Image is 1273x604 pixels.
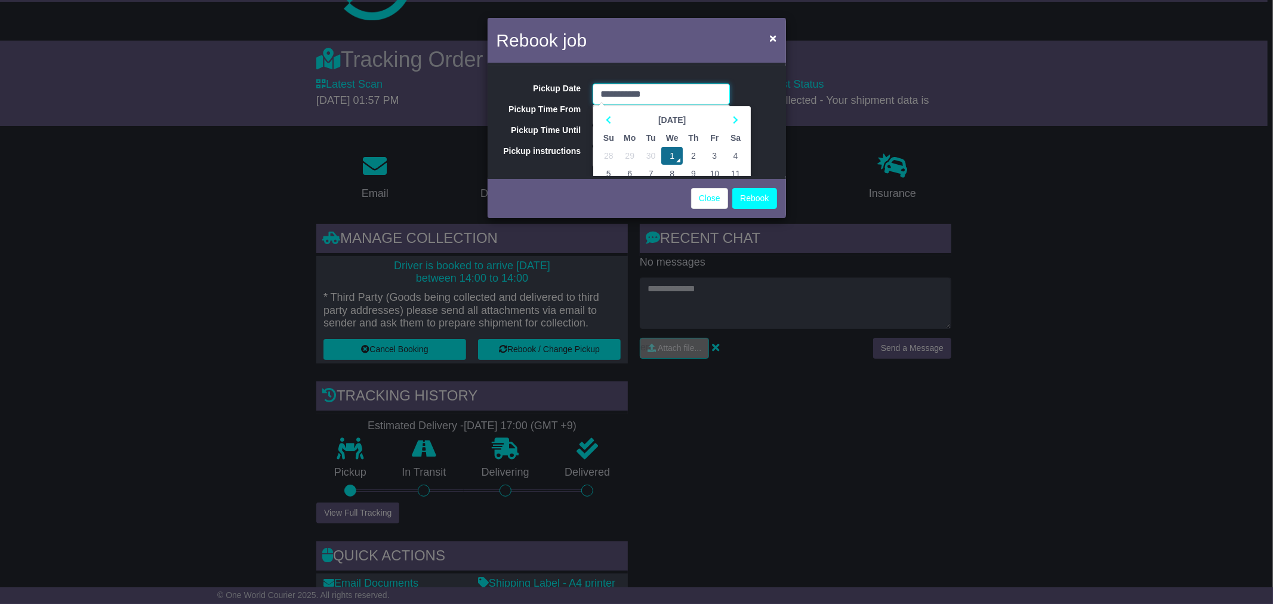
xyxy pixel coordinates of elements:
th: We [661,129,683,147]
td: 1 [661,147,683,165]
td: 28 [598,147,619,165]
td: 7 [640,165,661,183]
td: 5 [598,165,619,183]
td: 3 [704,147,725,165]
td: 29 [619,147,640,165]
td: 30 [640,147,661,165]
td: 11 [725,165,746,183]
th: Mo [619,129,640,147]
button: Rebook [732,188,776,209]
td: 4 [725,147,746,165]
th: Su [598,129,619,147]
button: Close [763,26,782,50]
span: × [769,31,776,45]
label: Pickup Date [488,84,587,94]
a: Close [691,188,728,209]
label: Pickup instructions [488,146,587,156]
td: 6 [619,165,640,183]
td: 9 [683,165,704,183]
th: Th [683,129,704,147]
th: Fr [704,129,725,147]
label: Pickup Time Until [488,125,587,135]
h4: Rebook job [497,27,587,54]
td: 2 [683,147,704,165]
td: 10 [704,165,725,183]
th: Tu [640,129,661,147]
th: Sa [725,129,746,147]
td: 8 [661,165,683,183]
label: Pickup Time From [488,104,587,115]
th: Select Month [619,111,725,129]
